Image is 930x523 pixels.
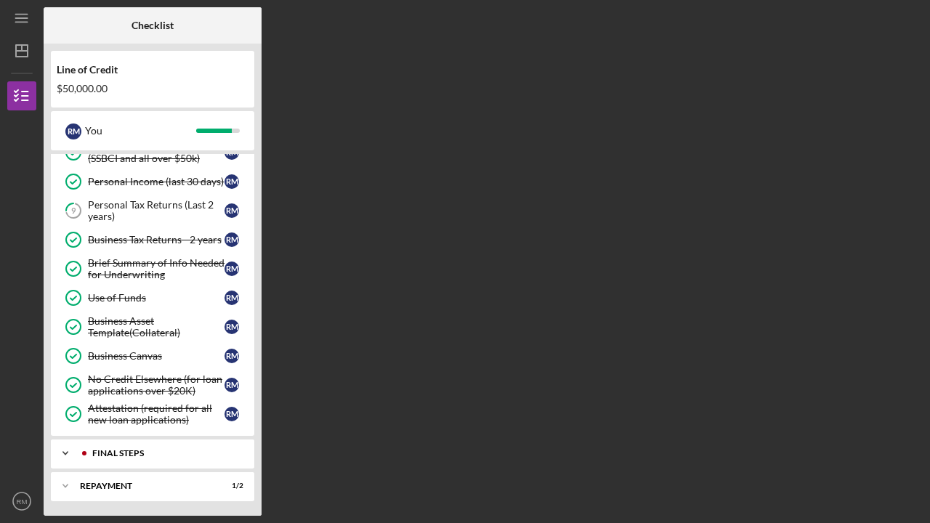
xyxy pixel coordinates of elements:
[88,402,225,426] div: Attestation (required for all new loan applications)
[217,482,243,490] div: 1 / 2
[132,20,174,31] b: Checklist
[71,206,76,216] tspan: 9
[225,320,239,334] div: R M
[58,225,247,254] a: Business Tax Returns - 2 yearsRM
[88,257,225,280] div: Brief Summary of Info Needed for Underwriting
[225,203,239,218] div: R M
[58,196,247,225] a: 9Personal Tax Returns (Last 2 years)RM
[225,232,239,247] div: R M
[92,449,236,458] div: FINAL STEPS
[88,199,225,222] div: Personal Tax Returns (Last 2 years)
[58,312,247,341] a: Business Asset Template(Collateral)RM
[225,378,239,392] div: R M
[225,349,239,363] div: R M
[17,498,28,506] text: RM
[85,118,196,143] div: You
[58,167,247,196] a: Personal Income (last 30 days)RM
[58,283,247,312] a: Use of FundsRM
[65,123,81,139] div: R M
[58,370,247,400] a: No Credit Elsewhere (for loan applications over $20K)RM
[58,341,247,370] a: Business CanvasRM
[58,254,247,283] a: Brief Summary of Info Needed for UnderwritingRM
[7,487,36,516] button: RM
[80,482,207,490] div: Repayment
[58,400,247,429] a: Attestation (required for all new loan applications)RM
[225,174,239,189] div: R M
[88,234,225,246] div: Business Tax Returns - 2 years
[88,292,225,304] div: Use of Funds
[88,350,225,362] div: Business Canvas
[225,261,239,276] div: R M
[225,291,239,305] div: R M
[57,83,248,94] div: $50,000.00
[225,407,239,421] div: R M
[57,64,248,76] div: Line of Credit
[88,315,225,338] div: Business Asset Template(Collateral)
[88,373,225,397] div: No Credit Elsewhere (for loan applications over $20K)
[88,176,225,187] div: Personal Income (last 30 days)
